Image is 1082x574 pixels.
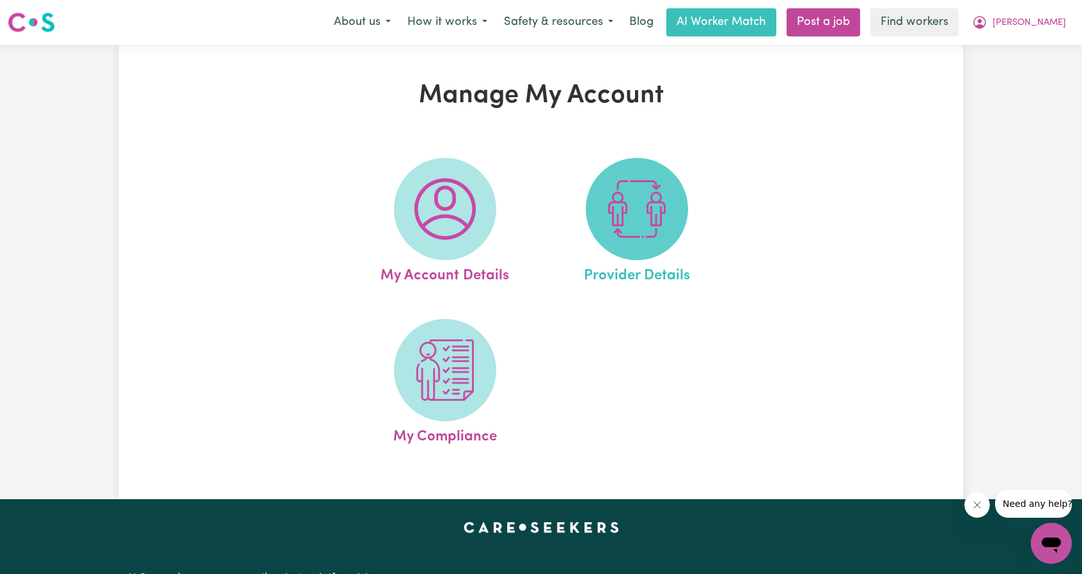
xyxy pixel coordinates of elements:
[545,158,729,287] a: Provider Details
[8,11,55,34] img: Careseekers logo
[964,9,1074,36] button: My Account
[8,9,77,19] span: Need any help?
[964,492,990,518] iframe: Close message
[992,16,1066,30] span: [PERSON_NAME]
[267,81,815,111] h1: Manage My Account
[393,421,497,448] span: My Compliance
[325,9,399,36] button: About us
[787,8,860,36] a: Post a job
[584,260,690,287] span: Provider Details
[622,8,661,36] a: Blog
[666,8,776,36] a: AI Worker Match
[870,8,959,36] a: Find workers
[399,9,496,36] button: How it works
[353,319,537,448] a: My Compliance
[1031,523,1072,564] iframe: Button to launch messaging window
[8,8,55,37] a: Careseekers logo
[464,522,619,532] a: Careseekers home page
[496,9,622,36] button: Safety & resources
[380,260,509,287] span: My Account Details
[995,490,1072,518] iframe: Message from company
[353,158,537,287] a: My Account Details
